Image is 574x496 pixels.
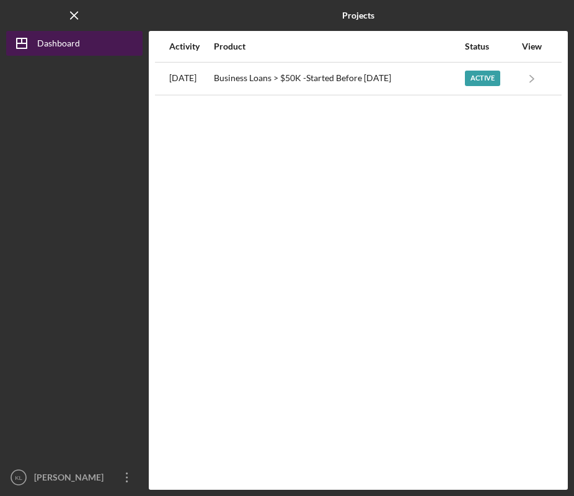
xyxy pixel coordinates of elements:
b: Projects [342,11,374,20]
div: Product [214,41,464,51]
time: 2025-06-11 13:10 [169,73,196,83]
button: KL[PERSON_NAME] [PERSON_NAME] [6,465,143,490]
div: Status [465,41,515,51]
div: Activity [169,41,213,51]
div: Dashboard [37,31,80,59]
div: Active [465,71,500,86]
div: Business Loans > $50K -Started Before [DATE] [214,63,464,94]
text: KL [15,474,22,481]
button: Dashboard [6,31,143,56]
div: View [516,41,547,51]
